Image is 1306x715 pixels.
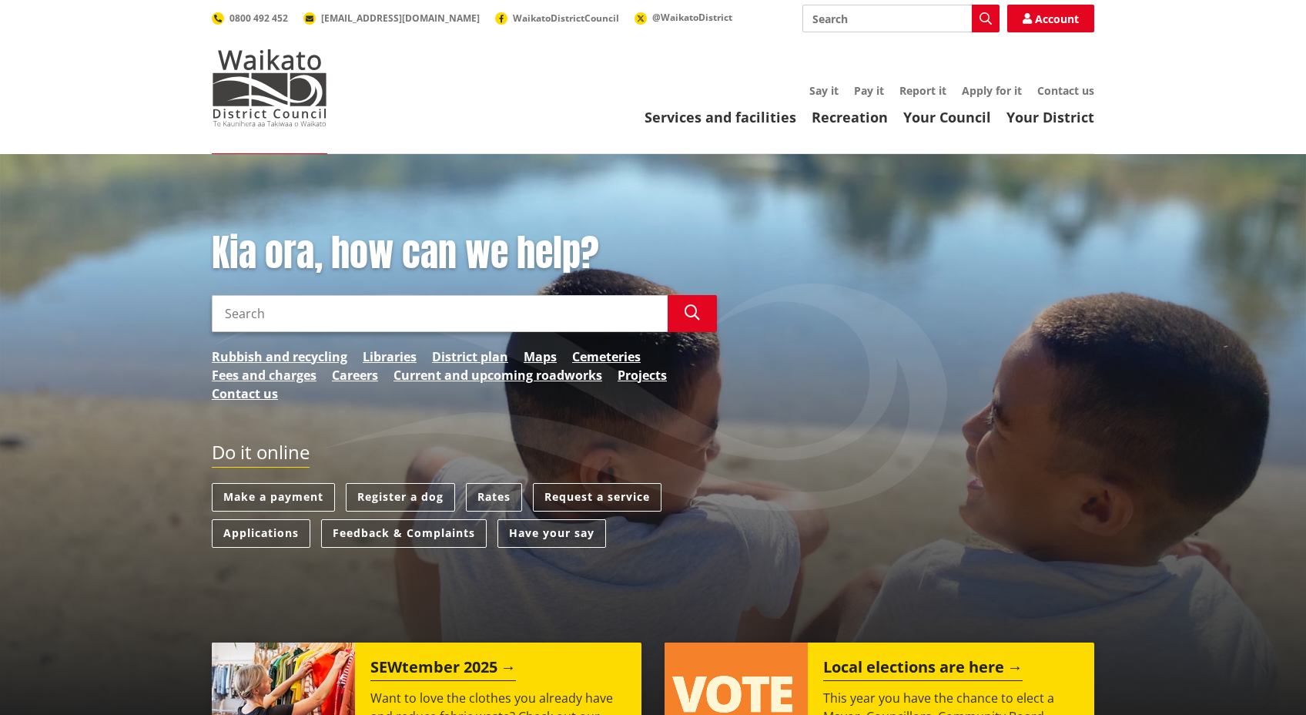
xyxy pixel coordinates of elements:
[212,231,717,276] h1: Kia ora, how can we help?
[495,12,619,25] a: WaikatoDistrictCouncil
[618,366,667,384] a: Projects
[212,12,288,25] a: 0800 492 452
[363,347,417,366] a: Libraries
[962,83,1022,98] a: Apply for it
[513,12,619,25] span: WaikatoDistrictCouncil
[645,108,796,126] a: Services and facilities
[809,83,839,98] a: Say it
[812,108,888,126] a: Recreation
[346,483,455,512] a: Register a dog
[212,49,327,126] img: Waikato District Council - Te Kaunihera aa Takiwaa o Waikato
[212,519,310,548] a: Applications
[533,483,661,512] a: Request a service
[899,83,946,98] a: Report it
[466,483,522,512] a: Rates
[524,347,557,366] a: Maps
[1007,5,1094,32] a: Account
[229,12,288,25] span: 0800 492 452
[1006,108,1094,126] a: Your District
[303,12,480,25] a: [EMAIL_ADDRESS][DOMAIN_NAME]
[497,519,606,548] a: Have your say
[212,384,278,403] a: Contact us
[393,366,602,384] a: Current and upcoming roadworks
[212,347,347,366] a: Rubbish and recycling
[802,5,1000,32] input: Search input
[903,108,991,126] a: Your Council
[1037,83,1094,98] a: Contact us
[321,519,487,548] a: Feedback & Complaints
[635,11,732,24] a: @WaikatoDistrict
[823,658,1023,681] h2: Local elections are here
[432,347,508,366] a: District plan
[212,366,316,384] a: Fees and charges
[652,11,732,24] span: @WaikatoDistrict
[212,295,668,332] input: Search input
[370,658,516,681] h2: SEWtember 2025
[572,347,641,366] a: Cemeteries
[332,366,378,384] a: Careers
[321,12,480,25] span: [EMAIL_ADDRESS][DOMAIN_NAME]
[854,83,884,98] a: Pay it
[212,483,335,512] a: Make a payment
[212,441,310,468] h2: Do it online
